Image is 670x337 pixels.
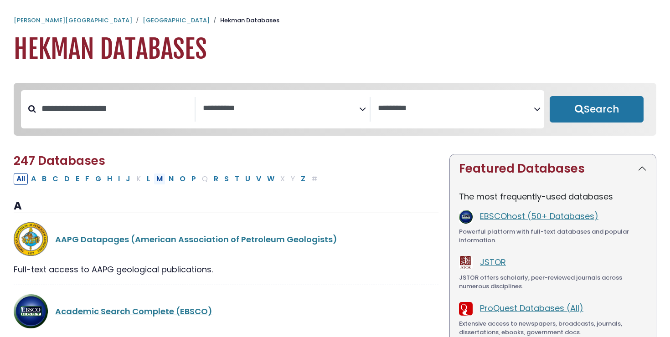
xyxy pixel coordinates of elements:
[36,101,195,116] input: Search database by title or keyword
[232,173,242,185] button: Filter Results T
[104,173,115,185] button: Filter Results H
[210,16,279,25] li: Hekman Databases
[459,319,647,337] div: Extensive access to newspapers, broadcasts, journals, dissertations, ebooks, government docs.
[93,173,104,185] button: Filter Results G
[378,104,534,113] textarea: Search
[14,153,105,169] span: 247 Databases
[39,173,49,185] button: Filter Results B
[14,34,656,65] h1: Hekman Databases
[177,173,188,185] button: Filter Results O
[14,83,656,136] nav: Search filters
[14,173,321,184] div: Alpha-list to filter by first letter of database name
[264,173,277,185] button: Filter Results W
[166,173,176,185] button: Filter Results N
[55,306,212,317] a: Academic Search Complete (EBSCO)
[459,227,647,245] div: Powerful platform with full-text databases and popular information.
[14,16,132,25] a: [PERSON_NAME][GEOGRAPHIC_DATA]
[50,173,61,185] button: Filter Results C
[62,173,72,185] button: Filter Results D
[211,173,221,185] button: Filter Results R
[480,210,598,222] a: EBSCOhost (50+ Databases)
[14,173,28,185] button: All
[242,173,253,185] button: Filter Results U
[550,96,644,123] button: Submit for Search Results
[459,190,647,203] p: The most frequently-used databases
[123,173,133,185] button: Filter Results J
[14,263,438,276] div: Full-text access to AAPG geological publications.
[203,104,359,113] textarea: Search
[298,173,308,185] button: Filter Results Z
[450,154,656,183] button: Featured Databases
[14,199,438,213] h3: A
[222,173,232,185] button: Filter Results S
[154,173,165,185] button: Filter Results M
[189,173,199,185] button: Filter Results P
[73,173,82,185] button: Filter Results E
[480,256,506,268] a: JSTOR
[144,173,153,185] button: Filter Results L
[115,173,123,185] button: Filter Results I
[253,173,264,185] button: Filter Results V
[28,173,39,185] button: Filter Results A
[55,234,337,245] a: AAPG Datapages (American Association of Petroleum Geologists)
[459,273,647,291] div: JSTOR offers scholarly, peer-reviewed journals across numerous disciplines.
[480,302,583,314] a: ProQuest Databases (All)
[82,173,92,185] button: Filter Results F
[143,16,210,25] a: [GEOGRAPHIC_DATA]
[14,16,656,25] nav: breadcrumb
